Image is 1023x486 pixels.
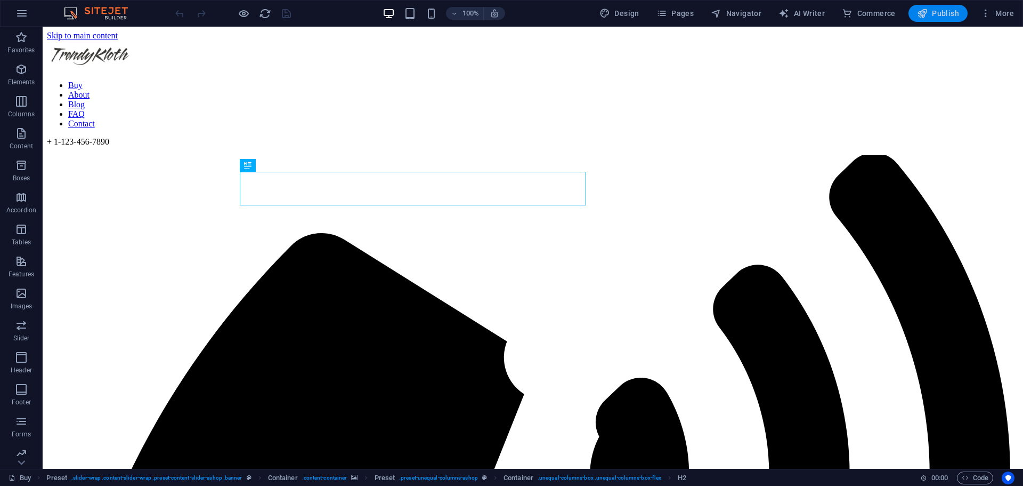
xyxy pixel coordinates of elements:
span: More [980,8,1014,19]
span: Click to select. Double-click to edit [46,472,67,484]
button: AI Writer [774,5,829,22]
span: Navigator [711,8,761,19]
span: Click to select. Double-click to edit [268,472,298,484]
h6: Session time [920,472,948,484]
i: This element is a customizable preset [482,475,487,481]
img: Editor Logo [61,7,141,20]
h6: 100% [462,7,479,20]
span: Pages [656,8,694,19]
p: Features [9,270,34,278]
span: 00 00 [931,472,948,484]
p: Slider [13,334,30,342]
p: Footer [12,398,31,407]
button: Design [595,5,644,22]
p: Content [10,142,33,150]
p: Columns [8,110,35,118]
a: Skip to main content [4,4,75,13]
span: . content-container [302,472,347,484]
span: Click to select. Double-click to edit [504,472,533,484]
span: : [939,474,940,482]
button: Code [957,472,993,484]
span: . slider-wrap .content-slider-wrap .preset-content-slider-ashop .banner [71,472,242,484]
p: Boxes [13,174,30,182]
button: Commerce [838,5,900,22]
span: AI Writer [778,8,825,19]
button: Navigator [707,5,766,22]
span: Commerce [842,8,896,19]
span: Publish [917,8,959,19]
p: Header [11,366,32,375]
p: Tables [12,238,31,246]
p: Favorites [7,46,35,54]
button: Usercentrics [1002,472,1014,484]
span: Design [599,8,639,19]
button: reload [258,7,271,20]
span: Click to select. Double-click to edit [678,472,686,484]
button: 100% [446,7,484,20]
span: . preset-unequal-columns-ashop [399,472,478,484]
button: Click here to leave preview mode and continue editing [237,7,250,20]
p: Forms [12,430,31,439]
button: More [976,5,1018,22]
p: Elements [8,78,35,86]
i: Reload page [259,7,271,20]
button: Pages [652,5,698,22]
span: Click to select. Double-click to edit [375,472,395,484]
p: Accordion [6,206,36,214]
span: Code [962,472,988,484]
i: This element contains a background [351,475,358,481]
span: . unequal-columns-box .unequal-columns-box-flex [538,472,661,484]
i: This element is a customizable preset [247,475,251,481]
a: Click to cancel selection. Double-click to open Pages [9,472,31,484]
button: Publish [908,5,968,22]
nav: breadcrumb [46,472,686,484]
p: Images [11,302,33,310]
div: Design (Ctrl+Alt+Y) [595,5,644,22]
i: On resize automatically adjust zoom level to fit chosen device. [490,9,499,18]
